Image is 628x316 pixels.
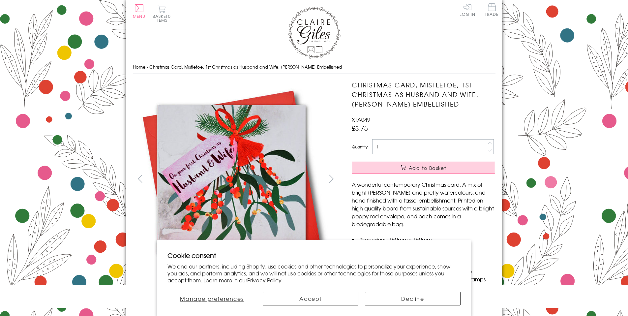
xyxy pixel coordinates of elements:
[167,263,461,283] p: We and our partners, including Shopify, use cookies and other technologies to personalize your ex...
[167,292,256,305] button: Manage preferences
[247,276,282,284] a: Privacy Policy
[167,251,461,260] h2: Cookie consent
[485,3,499,16] span: Trade
[358,236,495,243] li: Dimensions: 150mm x 150mm
[365,292,461,305] button: Decline
[352,115,370,123] span: XTA049
[324,171,339,186] button: next
[263,292,358,305] button: Accept
[156,13,171,23] span: 0 items
[133,80,330,278] img: Christmas Card, Mistletoe, 1st Christmas as Husband and Wife, Tassel Embellished
[409,165,446,171] span: Add to Basket
[133,171,148,186] button: prev
[288,7,341,59] img: Claire Giles Greetings Cards
[133,4,146,18] button: Menu
[352,144,368,150] label: Quantity
[133,60,495,74] nav: breadcrumbs
[153,5,171,22] button: Basket0 items
[147,64,148,70] span: ›
[149,64,342,70] span: Christmas Card, Mistletoe, 1st Christmas as Husband and Wife, [PERSON_NAME] Embellished
[180,295,244,302] span: Manage preferences
[485,3,499,17] a: Trade
[133,64,145,70] a: Home
[352,180,495,228] p: A wonderful contemporary Christmas card. A mix of bright [PERSON_NAME] and pretty watercolours, a...
[460,3,475,16] a: Log In
[133,13,146,19] span: Menu
[352,162,495,174] button: Add to Basket
[352,123,368,133] span: £3.75
[339,80,536,278] img: Christmas Card, Mistletoe, 1st Christmas as Husband and Wife, Tassel Embellished
[352,80,495,109] h1: Christmas Card, Mistletoe, 1st Christmas as Husband and Wife, [PERSON_NAME] Embellished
